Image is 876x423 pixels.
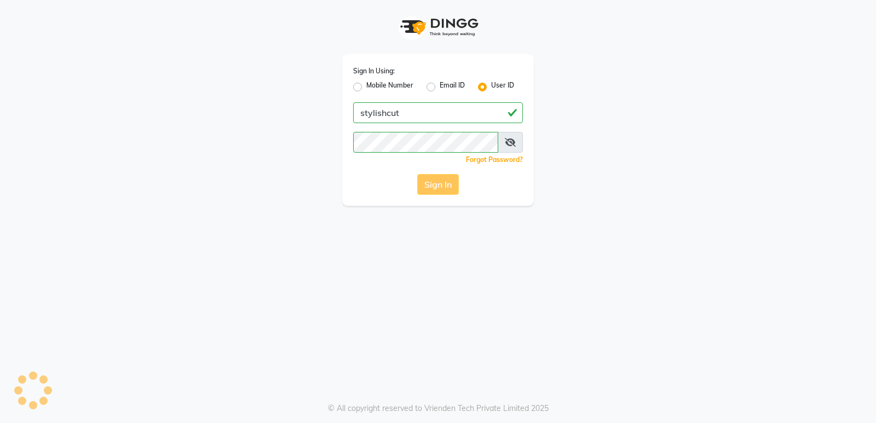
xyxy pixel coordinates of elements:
img: logo1.svg [394,11,482,43]
label: Email ID [440,80,465,94]
input: Username [353,102,523,123]
label: Mobile Number [366,80,413,94]
a: Forgot Password? [466,155,523,164]
input: Username [353,132,498,153]
label: Sign In Using: [353,66,395,76]
label: User ID [491,80,514,94]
